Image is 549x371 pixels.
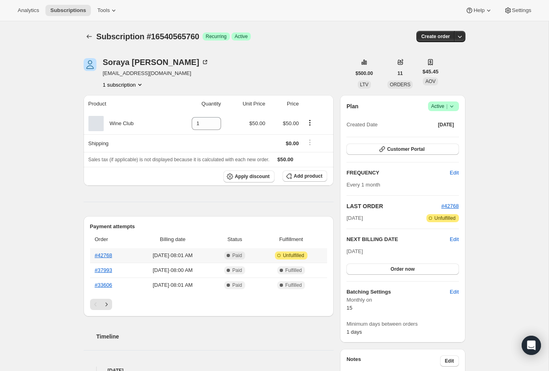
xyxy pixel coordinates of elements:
span: Tools [97,7,110,14]
button: Shipping actions [303,138,316,147]
span: [DATE] [346,248,363,254]
span: Create order [421,33,450,40]
span: Edit [445,358,454,364]
th: Price [268,95,301,113]
th: Product [84,95,168,113]
a: #33606 [95,282,112,288]
span: Paid [232,267,242,274]
button: Add product [283,170,327,182]
span: Subscriptions [50,7,86,14]
button: Help [461,5,497,16]
span: Edit [450,288,459,296]
span: [DATE] · 08:00 AM [136,266,210,274]
span: Every 1 month [346,182,380,188]
th: Unit Price [223,95,268,113]
h3: Notes [346,355,440,367]
span: Status [215,235,255,243]
nav: Pagination [90,299,328,310]
span: LTV [360,82,369,87]
span: $50.00 [283,120,299,126]
a: #42768 [441,203,459,209]
div: Soraya [PERSON_NAME] [103,58,209,66]
button: Order now [346,264,459,275]
button: Settings [499,5,536,16]
span: Unfulfilled [434,215,456,221]
div: Wine Club [104,120,134,128]
th: Order [90,231,133,248]
button: Customer Portal [346,144,459,155]
span: Customer Portal [387,146,424,152]
span: [EMAIL_ADDRESS][DOMAIN_NAME] [103,69,209,77]
span: ORDERS [390,82,410,87]
span: [DATE] [346,214,363,222]
button: Edit [440,355,459,367]
button: #42768 [441,202,459,210]
span: Billing date [136,235,210,243]
span: Add product [294,173,322,179]
span: AOV [425,79,435,84]
span: Help [473,7,484,14]
th: Quantity [168,95,223,113]
button: Edit [445,286,463,298]
span: Fulfillment [260,235,322,243]
a: #42768 [95,252,112,258]
h2: Timeline [96,332,334,341]
div: Open Intercom Messenger [522,336,541,355]
button: $500.00 [351,68,378,79]
span: | [446,103,447,109]
span: Order now [391,266,415,272]
span: Active [431,102,456,110]
h2: Payment attempts [90,223,328,231]
span: [DATE] [438,122,454,128]
span: Apply discount [235,173,270,180]
button: Subscriptions [45,5,91,16]
button: 11 [393,68,408,79]
span: Unfulfilled [283,252,304,259]
span: Sales tax (if applicable) is not displayed because it is calculated with each new order. [88,157,270,162]
span: 1 days [346,329,362,335]
a: #37993 [95,267,112,273]
span: Edit [450,169,459,177]
span: $50.00 [249,120,265,126]
span: 11 [397,70,403,77]
span: Fulfilled [285,267,302,274]
span: Minimum days between orders [346,320,459,328]
span: 15 [346,305,352,311]
span: Paid [232,252,242,259]
span: Fulfilled [285,282,302,288]
button: Subscriptions [84,31,95,42]
button: Edit [450,235,459,243]
h6: Batching Settings [346,288,450,296]
button: Product actions [303,118,316,127]
span: Monthly on [346,296,459,304]
button: Edit [445,166,463,179]
h2: NEXT BILLING DATE [346,235,450,243]
button: Next [101,299,112,310]
h2: FREQUENCY [346,169,450,177]
button: [DATE] [433,119,459,130]
span: Subscription #16540565760 [96,32,199,41]
th: Shipping [84,134,168,152]
button: Product actions [103,81,144,89]
span: $50.00 [277,156,293,162]
h2: Plan [346,102,358,110]
span: Created Date [346,121,377,129]
span: Settings [512,7,531,14]
span: $45.45 [422,68,438,76]
span: Analytics [18,7,39,14]
span: Soraya Moss [84,58,96,71]
span: Paid [232,282,242,288]
span: [DATE] · 08:01 AM [136,281,210,289]
span: [DATE] · 08:01 AM [136,251,210,259]
span: Recurring [206,33,227,40]
button: Analytics [13,5,44,16]
span: $500.00 [356,70,373,77]
span: Active [235,33,248,40]
h2: LAST ORDER [346,202,441,210]
span: $0.00 [286,140,299,146]
button: Create order [416,31,455,42]
button: Tools [92,5,123,16]
button: Apply discount [223,170,274,182]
